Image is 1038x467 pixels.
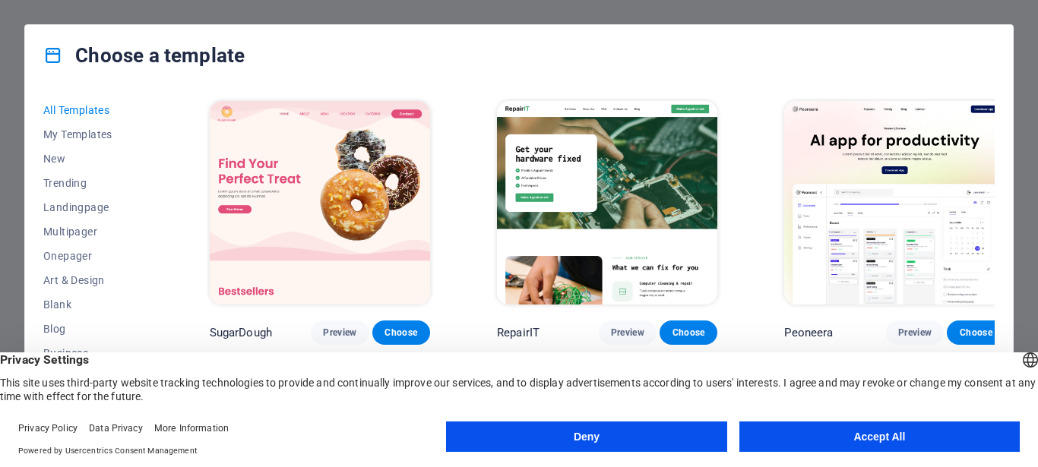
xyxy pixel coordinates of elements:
button: All Templates [43,98,143,122]
button: My Templates [43,122,143,147]
span: Preview [611,327,644,339]
span: Blog [43,323,143,335]
span: Blank [43,298,143,311]
button: Landingpage [43,195,143,219]
p: RepairIT [497,325,540,340]
span: My Templates [43,128,143,140]
button: Trending [43,171,143,195]
button: Preview [311,320,369,345]
button: Blog [43,317,143,341]
span: New [43,153,143,165]
span: Multipager [43,226,143,238]
span: Preview [323,327,356,339]
button: New [43,147,143,171]
span: Onepager [43,250,143,262]
span: All Templates [43,104,143,116]
h4: Choose a template [43,43,245,68]
span: Choose [672,327,705,339]
span: Choose [385,327,418,339]
p: SugarDough [210,325,272,340]
img: SugarDough [210,101,430,304]
button: Choose [372,320,430,345]
span: Trending [43,177,143,189]
span: Art & Design [43,274,143,286]
button: Multipager [43,219,143,244]
button: Art & Design [43,268,143,292]
img: RepairIT [497,101,717,304]
button: Onepager [43,244,143,268]
button: Business [43,341,143,365]
span: Business [43,347,143,359]
button: Preview [599,320,657,345]
span: Landingpage [43,201,143,213]
button: Blank [43,292,143,317]
button: Choose [660,320,717,345]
